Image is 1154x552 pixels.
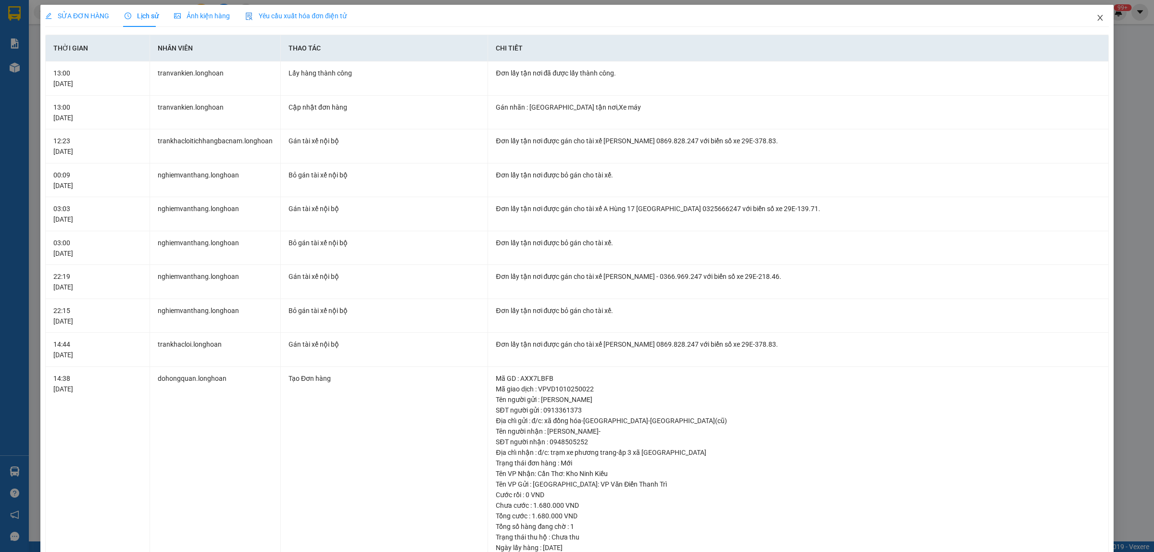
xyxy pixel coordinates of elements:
div: Tên VP Gửi : [GEOGRAPHIC_DATA]: VP Văn Điển Thanh Trì [496,479,1101,489]
div: Địa chỉ gửi : đ/c: xã đồng hóa-[GEOGRAPHIC_DATA]-[GEOGRAPHIC_DATA](cũ) [496,415,1101,426]
td: nghiemvanthang.longhoan [150,265,281,299]
div: Địa chỉ nhận : đ/c: trạm xe phương trang-ấp 3 xã [GEOGRAPHIC_DATA] [496,447,1101,458]
span: edit [45,13,52,19]
div: Chưa cước : 1.680.000 VND [496,500,1101,511]
div: 22:19 [DATE] [53,271,142,292]
td: nghiemvanthang.longhoan [150,163,281,198]
div: SĐT người nhận : 0948505252 [496,437,1101,447]
div: Mã giao dịch : VPVD1010250022 [496,384,1101,394]
div: Gán nhãn : [GEOGRAPHIC_DATA] tận nơi,Xe máy [496,102,1101,113]
div: Đơn lấy tận nơi được gán cho tài xế A Hùng 17 [GEOGRAPHIC_DATA] 0325666247 với biển số xe 29E-139... [496,203,1101,214]
td: trankhacloi.longhoan [150,333,281,367]
div: Bỏ gán tài xế nội bộ [288,170,480,180]
div: Tên người nhận : [PERSON_NAME]- [496,426,1101,437]
th: Thời gian [46,35,150,62]
div: Lấy hàng thành công [288,68,480,78]
div: 13:00 [DATE] [53,102,142,123]
div: Cập nhật đơn hàng [288,102,480,113]
div: 00:09 [DATE] [53,170,142,191]
div: Bỏ gán tài xế nội bộ [288,305,480,316]
span: picture [174,13,181,19]
div: Đơn lấy tận nơi được gán cho tài xế [PERSON_NAME] - 0366.969.247 với biển số xe 29E-218.46. [496,271,1101,282]
div: 13:00 [DATE] [53,68,142,89]
span: Yêu cầu xuất hóa đơn điện tử [245,12,347,20]
div: 03:03 [DATE] [53,203,142,225]
th: Thao tác [281,35,489,62]
div: Mã GD : AXX7LBFB [496,373,1101,384]
span: Ảnh kiện hàng [174,12,230,20]
img: icon [245,13,253,20]
div: SĐT người gửi : 0913361373 [496,405,1101,415]
div: Đơn lấy tận nơi được bỏ gán cho tài xế. [496,170,1101,180]
button: Close [1087,5,1114,32]
div: 03:00 [DATE] [53,238,142,259]
span: SỬA ĐƠN HÀNG [45,12,109,20]
div: Đơn lấy tận nơi được bỏ gán cho tài xế. [496,238,1101,248]
td: nghiemvanthang.longhoan [150,231,281,265]
div: Đơn lấy tận nơi được bỏ gán cho tài xế. [496,305,1101,316]
td: nghiemvanthang.longhoan [150,197,281,231]
div: Trạng thái thu hộ : Chưa thu [496,532,1101,542]
div: Gán tài xế nội bộ [288,339,480,350]
div: Tổng cước : 1.680.000 VND [496,511,1101,521]
div: Gán tài xế nội bộ [288,203,480,214]
div: Bỏ gán tài xế nội bộ [288,238,480,248]
td: tranvankien.longhoan [150,62,281,96]
div: Tên người gửi : [PERSON_NAME] [496,394,1101,405]
span: clock-circle [125,13,131,19]
div: Tạo Đơn hàng [288,373,480,384]
span: Lịch sử [125,12,159,20]
div: Tên VP Nhận: Cần Thơ: Kho Ninh Kiều [496,468,1101,479]
div: Gán tài xế nội bộ [288,136,480,146]
div: 12:23 [DATE] [53,136,142,157]
td: trankhacloitichhangbacnam.longhoan [150,129,281,163]
th: Nhân viên [150,35,281,62]
div: 14:38 [DATE] [53,373,142,394]
div: Đơn lấy tận nơi được gán cho tài xế [PERSON_NAME] 0869.828.247 với biển số xe 29E-378.83. [496,339,1101,350]
div: Đơn lấy tận nơi được gán cho tài xế [PERSON_NAME] 0869.828.247 với biển số xe 29E-378.83. [496,136,1101,146]
th: Chi tiết [488,35,1109,62]
div: 14:44 [DATE] [53,339,142,360]
div: Đơn lấy tận nơi đã được lấy thành công. [496,68,1101,78]
div: Trạng thái đơn hàng : Mới [496,458,1101,468]
span: close [1096,14,1104,22]
td: tranvankien.longhoan [150,96,281,130]
div: 22:15 [DATE] [53,305,142,326]
div: Cước rồi : 0 VND [496,489,1101,500]
div: Gán tài xế nội bộ [288,271,480,282]
div: Tổng số hàng đang chờ : 1 [496,521,1101,532]
td: nghiemvanthang.longhoan [150,299,281,333]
